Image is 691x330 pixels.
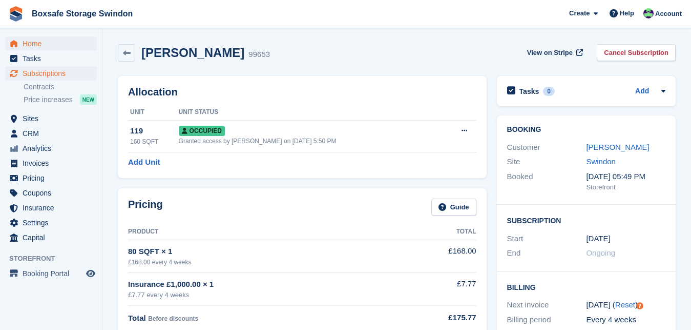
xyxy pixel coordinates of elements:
a: Cancel Subscription [597,44,676,61]
a: Boxsafe Storage Swindon [28,5,137,22]
span: Subscriptions [23,66,84,81]
div: Every 4 weeks [586,314,665,326]
div: Booked [507,171,587,192]
td: £7.77 [423,273,476,306]
a: menu [5,230,97,245]
div: Start [507,233,587,245]
th: Unit [128,104,179,121]
span: Settings [23,216,84,230]
div: NEW [80,94,97,105]
img: Kim Virabi [643,8,654,18]
h2: [PERSON_NAME] [141,46,244,60]
span: Help [620,8,634,18]
a: menu [5,156,97,170]
h2: Booking [507,126,666,134]
span: Create [569,8,590,18]
a: menu [5,126,97,141]
td: £168.00 [423,240,476,272]
div: Billing period [507,314,587,326]
div: 119 [130,125,179,137]
img: stora-icon-8386f47178a22dfd0bd8f6a31ec36ba5ce8667c1dd55bd0f319d3a0aa187defe.svg [8,6,24,22]
a: menu [5,171,97,185]
span: Invoices [23,156,84,170]
a: menu [5,51,97,66]
a: menu [5,111,97,126]
span: Analytics [23,141,84,156]
a: menu [5,266,97,281]
a: [PERSON_NAME] [586,143,649,151]
div: Storefront [586,182,665,192]
span: Total [128,314,146,322]
span: Before discounts [148,315,198,322]
div: [DATE] ( ) [586,299,665,311]
span: Storefront [9,254,102,264]
span: Tasks [23,51,84,66]
span: Insurance [23,201,84,215]
span: Account [655,9,682,19]
div: Customer [507,142,587,153]
a: Add Unit [128,157,160,168]
a: menu [5,186,97,200]
div: 80 SQFT × 1 [128,246,423,258]
h2: Pricing [128,199,163,216]
div: End [507,247,587,259]
div: Next invoice [507,299,587,311]
span: View on Stripe [527,48,573,58]
a: Price increases NEW [24,94,97,105]
div: [DATE] 05:49 PM [586,171,665,183]
span: Occupied [179,126,225,136]
th: Unit Status [179,104,441,121]
h2: Tasks [519,87,539,96]
h2: Allocation [128,86,476,98]
time: 2025-08-01 23:00:00 UTC [586,233,610,245]
div: 160 SQFT [130,137,179,146]
a: menu [5,36,97,51]
a: menu [5,66,97,81]
a: menu [5,141,97,156]
div: Insurance £1,000.00 × 1 [128,279,423,290]
span: CRM [23,126,84,141]
a: Swindon [586,157,616,166]
span: Home [23,36,84,51]
div: £175.77 [423,312,476,324]
div: 0 [543,87,555,96]
a: View on Stripe [523,44,585,61]
a: menu [5,201,97,215]
a: Reset [615,300,635,309]
span: Pricing [23,171,84,185]
a: Add [635,86,649,98]
span: Booking Portal [23,266,84,281]
div: Tooltip anchor [635,301,644,310]
div: Site [507,156,587,168]
span: Sites [23,111,84,126]
span: Price increases [24,95,73,105]
th: Total [423,224,476,240]
a: Contracts [24,82,97,92]
span: Coupons [23,186,84,200]
div: £7.77 every 4 weeks [128,290,423,300]
a: Guide [431,199,476,216]
div: Granted access by [PERSON_NAME] on [DATE] 5:50 PM [179,137,441,146]
span: Capital [23,230,84,245]
th: Product [128,224,423,240]
a: menu [5,216,97,230]
a: Preview store [85,267,97,280]
div: 99653 [248,49,270,61]
div: £168.00 every 4 weeks [128,258,423,267]
h2: Billing [507,282,666,292]
h2: Subscription [507,215,666,225]
span: Ongoing [586,248,615,257]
